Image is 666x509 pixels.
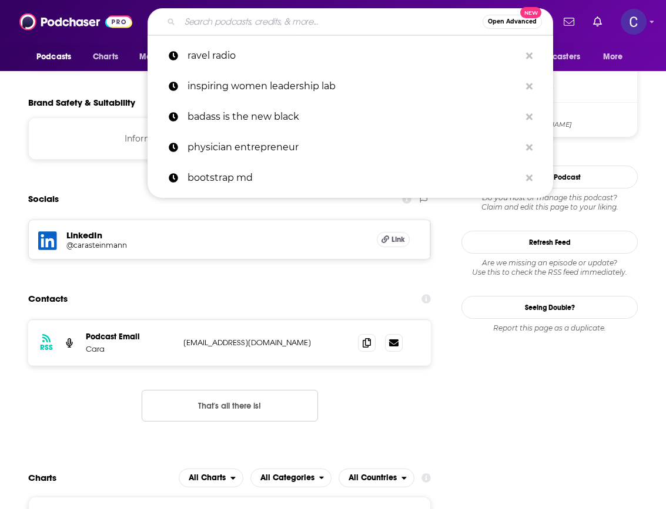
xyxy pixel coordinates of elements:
div: Information about brand safety is not yet available. [28,117,431,160]
h3: RSS [40,343,53,352]
p: [EMAIL_ADDRESS][DOMAIN_NAME] [183,338,339,348]
span: RSS Feed [496,75,632,85]
h2: Platforms [179,468,243,487]
div: Report this page as a duplicate. [461,323,638,333]
img: logo_orange.svg [19,19,28,28]
div: Keywords by Traffic [130,69,198,77]
p: Cara [86,344,174,354]
a: Link [377,232,410,247]
span: All Categories [260,474,314,482]
button: Refresh Feed [461,231,638,254]
h5: @carasteinmann [66,241,255,250]
h2: Charts [28,472,56,483]
img: website_grey.svg [19,31,28,40]
div: Domain Overview [45,69,105,77]
a: badass is the new black [148,102,553,132]
button: Show profile menu [621,9,647,35]
a: @carasteinmann [66,241,367,250]
a: Charts [85,46,125,68]
button: open menu [179,468,243,487]
button: Open AdvancedNew [483,15,542,29]
a: Show notifications dropdown [559,12,579,32]
input: Search podcasts, credits, & more... [180,12,483,31]
h2: Countries [339,468,414,487]
p: bootstrap md [188,163,520,193]
button: Nothing here. [142,390,318,422]
button: open menu [250,468,332,487]
span: Link [391,235,405,244]
button: open menu [131,46,196,68]
span: More [603,49,623,65]
span: Podcasts [36,49,71,65]
img: User Profile [621,9,647,35]
span: New [520,7,541,18]
img: tab_domain_overview_orange.svg [32,68,41,77]
h2: Brand Safety & Suitability [28,97,135,108]
a: Seeing Double? [461,296,638,319]
button: open menu [28,46,86,68]
div: Are we missing an episode or update? Use this to check the RSS feed immediately. [461,258,638,277]
span: Do you host or manage this podcast? [461,193,638,203]
h5: LinkedIn [66,230,367,241]
h2: Socials [28,188,59,210]
span: https://www.linkedin.com/in/carasteinmann [496,120,632,129]
img: Podchaser - Follow, Share and Rate Podcasts [19,11,132,33]
p: inspiring women leadership lab [188,71,520,102]
span: Monitoring [139,49,181,65]
a: inspiring women leadership lab [148,71,553,102]
p: physician entrepreneur [188,132,520,163]
a: ravel radio [148,41,553,71]
span: Charts [93,49,118,65]
span: All Charts [189,474,226,482]
button: open menu [339,468,414,487]
div: Claim and edit this page to your liking. [461,193,638,212]
img: tab_keywords_by_traffic_grey.svg [117,68,126,77]
a: physician entrepreneur [148,132,553,163]
p: Podcast Email [86,332,174,342]
p: badass is the new black [188,102,520,132]
a: Show notifications dropdown [588,12,607,32]
span: Logged in as publicityxxtina [621,9,647,35]
h2: Categories [250,468,332,487]
div: Domain: [DOMAIN_NAME] [31,31,129,40]
a: bootstrap md [148,163,553,193]
span: Open Advanced [488,19,537,25]
span: Linkedin [496,109,632,120]
div: v 4.0.25 [33,19,58,28]
h2: Contacts [28,288,68,310]
button: open menu [595,46,638,68]
span: podcasts.helloaudio.fm [496,86,632,95]
p: ravel radio [188,41,520,71]
button: open menu [516,46,597,68]
span: All Countries [349,474,397,482]
div: Search podcasts, credits, & more... [148,8,553,35]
